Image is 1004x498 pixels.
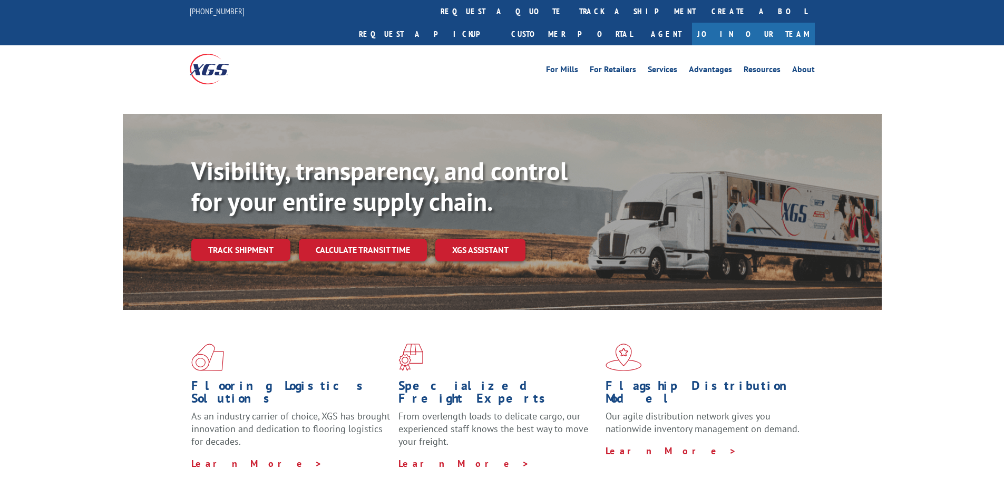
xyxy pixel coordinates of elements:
img: xgs-icon-total-supply-chain-intelligence-red [191,344,224,371]
b: Visibility, transparency, and control for your entire supply chain. [191,154,568,218]
h1: Flooring Logistics Solutions [191,379,391,410]
a: Agent [640,23,692,45]
a: Services [648,65,677,77]
a: [PHONE_NUMBER] [190,6,245,16]
a: Resources [744,65,781,77]
a: About [792,65,815,77]
p: From overlength loads to delicate cargo, our experienced staff knows the best way to move your fr... [398,410,598,457]
a: Learn More > [398,457,530,470]
a: Track shipment [191,239,290,261]
a: Join Our Team [692,23,815,45]
img: xgs-icon-focused-on-flooring-red [398,344,423,371]
h1: Flagship Distribution Model [606,379,805,410]
a: Learn More > [606,445,737,457]
a: Customer Portal [503,23,640,45]
a: Advantages [689,65,732,77]
img: xgs-icon-flagship-distribution-model-red [606,344,642,371]
a: Learn More > [191,457,323,470]
a: XGS ASSISTANT [435,239,525,261]
a: Request a pickup [351,23,503,45]
a: For Retailers [590,65,636,77]
span: As an industry carrier of choice, XGS has brought innovation and dedication to flooring logistics... [191,410,390,447]
span: Our agile distribution network gives you nationwide inventory management on demand. [606,410,800,435]
a: For Mills [546,65,578,77]
a: Calculate transit time [299,239,427,261]
h1: Specialized Freight Experts [398,379,598,410]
